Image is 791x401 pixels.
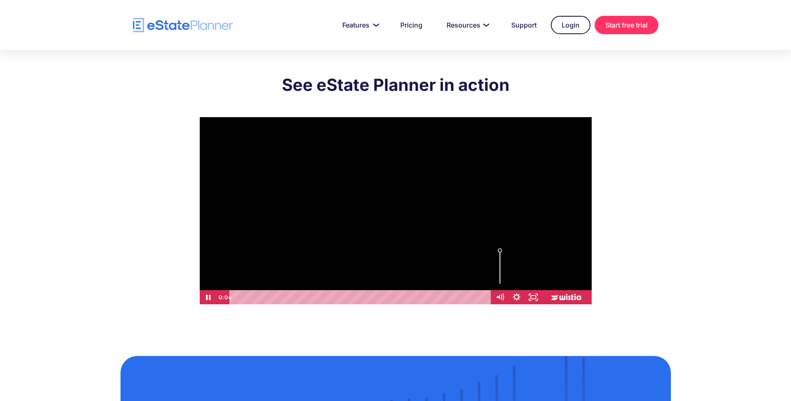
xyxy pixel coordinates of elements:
[551,16,590,34] a: Login
[200,75,592,95] h2: See eState Planner in action
[200,290,216,304] button: Pause
[390,17,432,33] a: Pricing
[332,17,386,33] a: Features
[501,17,547,33] a: Support
[133,18,233,33] a: home
[508,290,525,304] button: Show settings menu
[525,290,542,304] button: Fullscreen
[492,290,508,304] button: Mute
[542,290,592,304] a: Wistia Logo -- Learn More
[437,17,497,33] a: Resources
[236,290,487,304] div: Playbar
[492,244,508,290] div: Volume
[595,16,658,34] a: Start free trial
